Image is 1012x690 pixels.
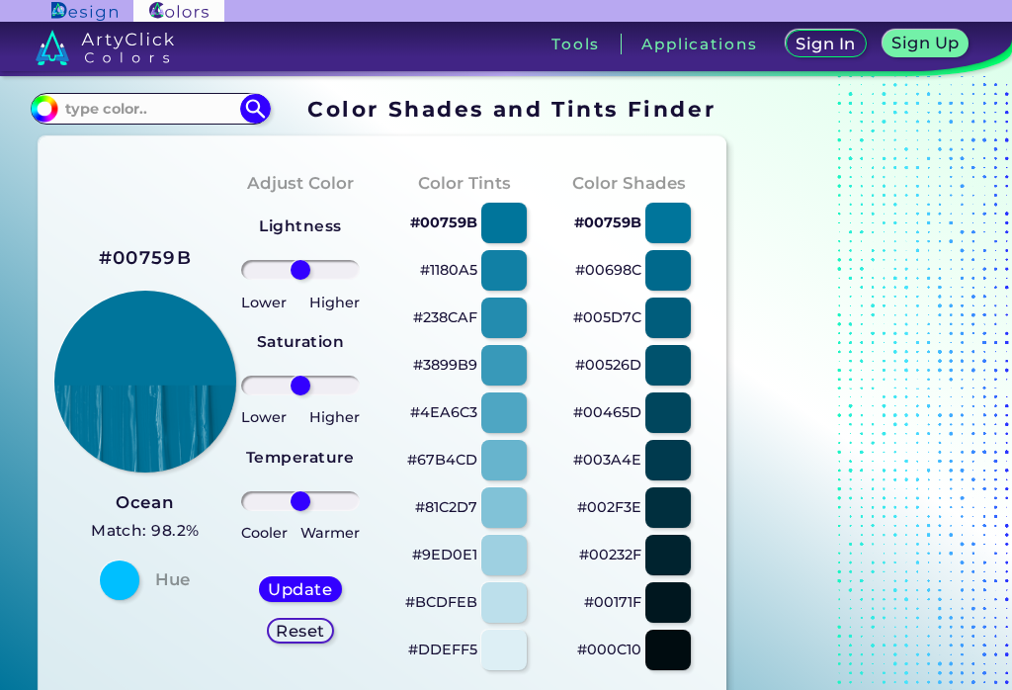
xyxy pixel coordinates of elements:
[418,169,511,198] h4: Color Tints
[241,291,287,314] p: Lower
[575,353,641,377] p: #00526D
[799,37,853,51] h5: Sign In
[413,353,477,377] p: #3899B9
[271,581,329,596] h5: Update
[259,216,341,235] strong: Lightness
[309,405,360,429] p: Higher
[257,332,345,351] strong: Saturation
[551,37,600,51] h3: Tools
[241,521,288,545] p: Cooler
[886,32,966,56] a: Sign Up
[91,518,200,544] h5: Match: 98.2%
[790,32,863,56] a: Sign In
[579,543,641,566] p: #00232F
[420,258,477,282] p: #1180A5
[247,169,354,198] h4: Adjust Color
[246,448,355,467] strong: Temperature
[155,565,190,594] h4: Hue
[573,305,641,329] p: #005D7C
[309,291,360,314] p: Higher
[577,495,641,519] p: #002F3E
[410,211,477,234] p: #00759B
[307,94,716,124] h1: Color Shades and Tints Finder
[91,491,200,515] h3: Ocean
[574,211,641,234] p: #00759B
[415,495,477,519] p: #81C2D7
[894,36,956,50] h5: Sign Up
[641,37,757,51] h3: Applications
[240,94,270,124] img: icon search
[54,291,236,473] img: paint_stamp_2_half.png
[300,521,360,545] p: Warmer
[413,305,477,329] p: #238CAF
[407,448,477,472] p: #67B4CD
[575,258,641,282] p: #00698C
[36,30,175,65] img: logo_artyclick_colors_white.svg
[408,638,477,661] p: #DDEFF5
[573,400,641,424] p: #00465D
[405,590,477,614] p: #BCDFEB
[91,488,200,545] a: Ocean Match: 98.2%
[241,405,287,429] p: Lower
[577,638,641,661] p: #000C10
[584,590,641,614] p: #00171F
[278,623,322,638] h5: Reset
[51,2,118,21] img: ArtyClick Design logo
[410,400,477,424] p: #4EA6C3
[58,95,242,122] input: type color..
[99,245,192,271] h2: #00759B
[572,169,686,198] h4: Color Shades
[412,543,477,566] p: #9ED0E1
[573,448,641,472] p: #003A4E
